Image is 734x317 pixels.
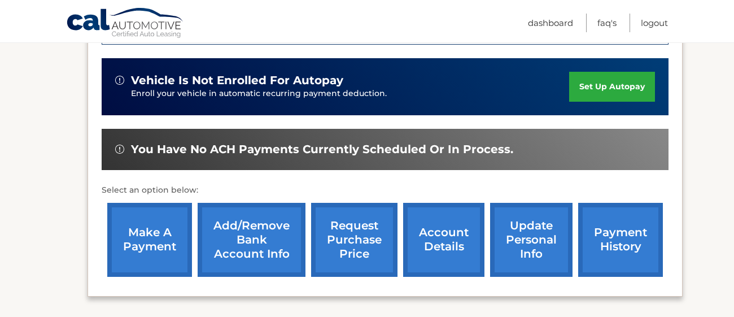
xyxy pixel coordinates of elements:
[311,203,397,277] a: request purchase price
[66,7,185,40] a: Cal Automotive
[528,14,573,32] a: Dashboard
[115,76,124,85] img: alert-white.svg
[102,184,669,197] p: Select an option below:
[115,145,124,154] img: alert-white.svg
[131,142,513,157] span: You have no ACH payments currently scheduled or in process.
[597,14,617,32] a: FAQ's
[641,14,668,32] a: Logout
[131,88,569,100] p: Enroll your vehicle in automatic recurring payment deduction.
[198,203,305,277] a: Add/Remove bank account info
[403,203,484,277] a: account details
[578,203,663,277] a: payment history
[107,203,192,277] a: make a payment
[569,72,655,102] a: set up autopay
[490,203,573,277] a: update personal info
[131,73,343,88] span: vehicle is not enrolled for autopay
